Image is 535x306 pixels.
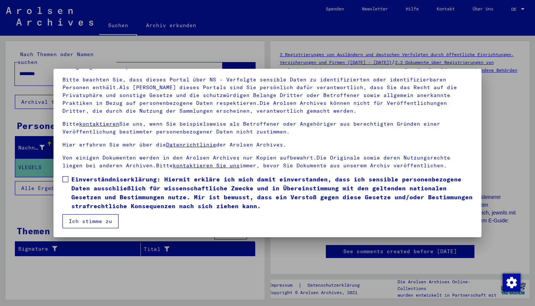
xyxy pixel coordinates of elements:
[62,76,473,115] p: Bitte beachten Sie, dass dieses Portal über NS - Verfolgte sensible Daten zu identifizierten oder...
[62,141,473,149] p: Hier erfahren Sie mehr über die der Arolsen Archives.
[62,120,473,136] p: Bitte Sie uns, wenn Sie beispielsweise als Betroffener oder Angehöriger aus berechtigten Gründen ...
[62,214,119,228] button: Ich stimme zu
[71,175,473,210] span: Einverständniserklärung: Hiermit erkläre ich mich damit einverstanden, dass ich sensible personen...
[62,154,473,170] p: Von einigen Dokumenten werden in den Arolsen Archives nur Kopien aufbewahrt.Die Originale sowie d...
[503,274,521,291] img: Zustimmung ändern
[502,273,520,291] div: Zustimmung ändern
[173,162,240,169] a: kontaktieren Sie uns
[79,120,119,127] a: kontaktieren
[166,141,216,148] a: Datenrichtlinie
